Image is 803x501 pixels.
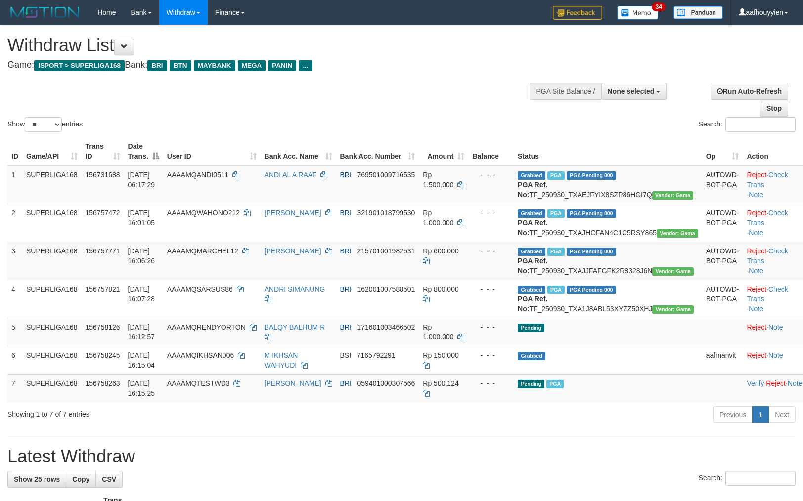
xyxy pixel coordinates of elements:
[25,117,62,132] select: Showentries
[472,350,510,360] div: - - -
[472,170,510,180] div: - - -
[357,247,415,255] span: Copy 215701001982531 to clipboard
[702,137,743,166] th: Op: activate to sort column ascending
[22,137,82,166] th: Game/API: activate to sort column ascending
[725,117,796,132] input: Search:
[747,247,788,265] a: Check Trans
[747,171,788,189] a: Check Trans
[702,242,743,280] td: AUTOWD-BOT-PGA
[128,379,155,397] span: [DATE] 16:15:25
[167,285,233,293] span: AAAAMQSARSUS86
[7,405,327,419] div: Showing 1 to 7 of 7 entries
[170,60,191,71] span: BTN
[518,248,545,256] span: Grabbed
[357,323,415,331] span: Copy 171601003466502 to clipboard
[340,379,352,387] span: BRI
[472,208,510,218] div: - - -
[747,351,766,359] a: Reject
[518,380,544,388] span: Pending
[128,209,155,227] span: [DATE] 16:01:05
[652,191,694,200] span: Vendor URL: https://trx31.1velocity.biz
[657,229,698,238] span: Vendor URL: https://trx31.1velocity.biz
[340,285,352,293] span: BRI
[22,280,82,318] td: SUPERLIGA168
[546,380,564,388] span: Marked by aafmaleo
[553,6,602,20] img: Feedback.jpg
[357,209,415,217] span: Copy 321901018799530 to clipboard
[518,209,545,218] span: Grabbed
[423,247,458,255] span: Rp 600.000
[760,100,788,117] a: Stop
[357,351,396,359] span: Copy 7165792291 to clipboard
[530,83,601,100] div: PGA Site Balance /
[7,117,83,132] label: Show entries
[265,247,321,255] a: [PERSON_NAME]
[86,285,120,293] span: 156757821
[702,166,743,204] td: AUTOWD-BOT-PGA
[167,379,230,387] span: AAAAMQTESTWD3
[514,242,702,280] td: TF_250930_TXAJJFAFGFK2R8328J6N
[265,285,325,293] a: ANDRI SIMANUNG
[7,60,526,70] h4: Game: Bank:
[419,137,468,166] th: Amount: activate to sort column ascending
[652,305,694,314] span: Vendor URL: https://trx31.1velocity.biz
[22,242,82,280] td: SUPERLIGA168
[567,209,616,218] span: PGA Pending
[268,60,296,71] span: PANIN
[22,318,82,346] td: SUPERLIGA168
[472,322,510,332] div: - - -
[711,83,788,100] a: Run Auto-Refresh
[340,209,352,217] span: BRI
[702,280,743,318] td: AUTOWD-BOT-PGA
[7,447,796,466] h1: Latest Withdraw
[86,209,120,217] span: 156757472
[702,346,743,374] td: aafmanvit
[749,229,763,237] a: Note
[265,379,321,387] a: [PERSON_NAME]
[7,242,22,280] td: 3
[167,209,240,217] span: AAAAMQWAHONO212
[22,374,82,402] td: SUPERLIGA168
[699,117,796,132] label: Search:
[472,284,510,294] div: - - -
[340,351,352,359] span: BSI
[128,247,155,265] span: [DATE] 16:06:26
[238,60,266,71] span: MEGA
[167,247,238,255] span: AAAAMQMARCHEL12
[547,286,565,294] span: Marked by aafheankoy
[601,83,667,100] button: None selected
[788,379,803,387] a: Note
[749,305,763,313] a: Note
[163,137,261,166] th: User ID: activate to sort column ascending
[102,475,116,483] span: CSV
[128,351,155,369] span: [DATE] 16:15:04
[768,406,796,423] a: Next
[699,471,796,486] label: Search:
[702,204,743,242] td: AUTOWD-BOT-PGA
[747,209,788,227] a: Check Trans
[299,60,312,71] span: ...
[673,6,723,19] img: panduan.png
[423,323,453,341] span: Rp 1.000.000
[518,257,547,275] b: PGA Ref. No:
[423,209,453,227] span: Rp 1.000.000
[518,219,547,237] b: PGA Ref. No:
[518,171,545,180] span: Grabbed
[747,247,766,255] a: Reject
[514,137,702,166] th: Status
[86,323,120,331] span: 156758126
[14,475,60,483] span: Show 25 rows
[747,171,766,179] a: Reject
[468,137,514,166] th: Balance
[514,204,702,242] td: TF_250930_TXAJHOFAN4C1C5RSY865
[7,204,22,242] td: 2
[7,5,83,20] img: MOTION_logo.png
[725,471,796,486] input: Search:
[423,285,458,293] span: Rp 800.000
[747,379,764,387] a: Verify
[72,475,89,483] span: Copy
[265,351,298,369] a: M IKHSAN WAHYUDI
[472,378,510,388] div: - - -
[82,137,124,166] th: Trans ID: activate to sort column ascending
[7,280,22,318] td: 4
